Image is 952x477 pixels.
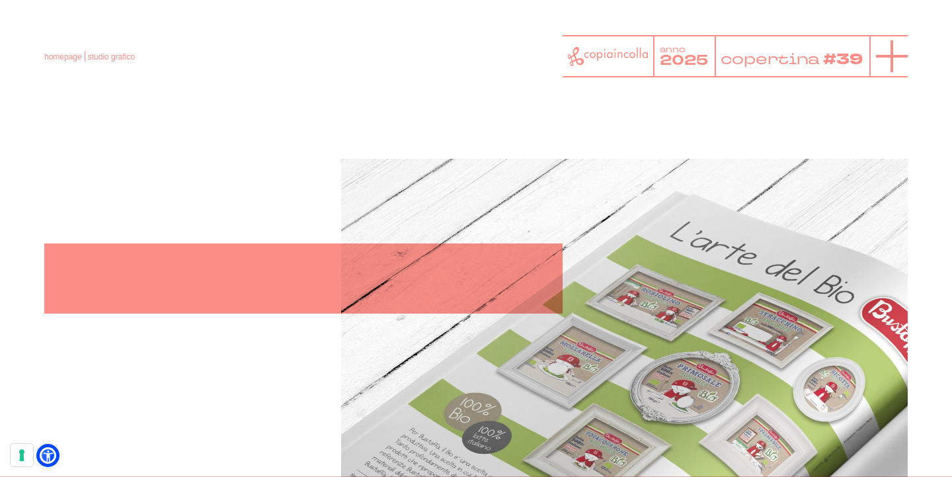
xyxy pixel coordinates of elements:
tspan: copertina [721,49,820,69]
button: Le tue preferenze relative al consenso per le tecnologie di tracciamento [11,444,33,466]
a: Open Accessibility Menu [40,447,56,464]
span: studio grafico [88,52,135,62]
tspan: anno [660,44,686,55]
a: homepage [44,52,82,62]
tspan: #39 [823,49,863,70]
tspan: 2025 [660,51,708,69]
